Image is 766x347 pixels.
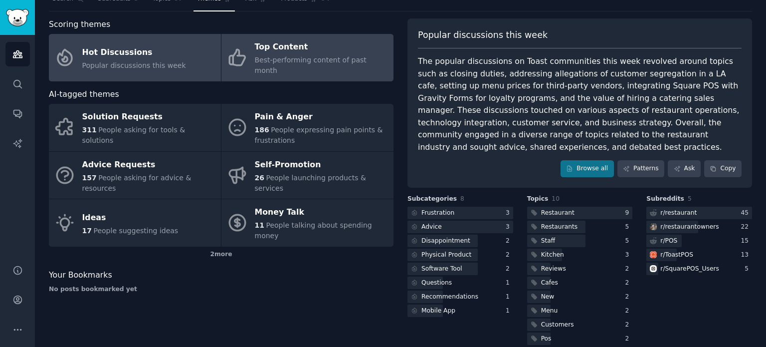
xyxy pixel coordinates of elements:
a: Questions1 [407,277,513,289]
div: r/ restaurant [660,209,697,218]
span: 26 [255,174,264,182]
div: Advice [421,223,442,232]
span: People suggesting ideas [93,227,178,235]
span: 157 [82,174,97,182]
a: Pos2 [527,333,633,345]
a: r/POS15 [646,235,752,247]
span: People expressing pain points & frustrations [255,126,383,144]
a: Kitchen3 [527,249,633,261]
a: Patterns [617,160,664,177]
img: SquarePOS_Users [650,265,657,272]
div: 45 [741,209,752,218]
div: 15 [741,237,752,246]
a: Restaurants5 [527,221,633,233]
div: 2 more [49,247,393,263]
span: 8 [460,195,464,202]
span: Popular discussions this week [418,29,548,41]
div: 3 [506,223,513,232]
span: Topics [527,195,549,204]
a: Recommendations1 [407,291,513,303]
div: 2 [506,265,513,274]
div: Questions [421,279,452,288]
div: Ideas [82,210,179,226]
div: Frustration [421,209,454,218]
div: Mobile App [421,307,455,316]
div: Reviews [541,265,566,274]
div: New [541,293,555,302]
span: Best-performing content of past month [255,56,367,74]
span: Subreddits [646,195,684,204]
img: GummySearch logo [6,9,29,26]
span: Your Bookmarks [49,269,112,282]
div: Menu [541,307,558,316]
a: Frustration3 [407,207,513,219]
a: Software Tool2 [407,263,513,275]
a: Hot DiscussionsPopular discussions this week [49,34,221,81]
div: Hot Discussions [82,44,186,60]
div: Recommendations [421,293,478,302]
img: restaurantowners [650,223,657,230]
div: 5 [745,265,752,274]
a: Physical Product2 [407,249,513,261]
span: People talking about spending money [255,221,372,240]
div: r/ SquarePOS_Users [660,265,719,274]
div: 2 [625,307,633,316]
div: r/ ToastPOS [660,251,693,260]
div: Cafes [541,279,558,288]
a: Solution Requests311People asking for tools & solutions [49,104,221,151]
div: Software Tool [421,265,462,274]
a: Reviews2 [527,263,633,275]
div: 22 [741,223,752,232]
a: ToastPOSr/ToastPOS13 [646,249,752,261]
div: 9 [625,209,633,218]
a: Top ContentBest-performing content of past month [221,34,393,81]
div: r/ POS [660,237,677,246]
a: Money Talk11People talking about spending money [221,199,393,247]
div: Restaurants [541,223,577,232]
div: 1 [506,293,513,302]
a: New2 [527,291,633,303]
div: 1 [506,279,513,288]
span: AI-tagged themes [49,88,119,101]
div: 5 [625,237,633,246]
a: Advice Requests157People asking for advice & resources [49,152,221,199]
a: Ask [668,160,701,177]
div: 2 [506,251,513,260]
a: Staff5 [527,235,633,247]
span: Subcategories [407,195,457,204]
div: 2 [625,335,633,344]
div: 2 [625,293,633,302]
div: 2 [625,279,633,288]
div: Top Content [255,39,388,55]
span: 186 [255,126,269,134]
a: Self-Promotion26People launching products & services [221,152,393,199]
div: Restaurant [541,209,574,218]
div: 13 [741,251,752,260]
div: 2 [625,321,633,330]
a: Advice3 [407,221,513,233]
div: 2 [625,265,633,274]
a: Browse all [561,160,614,177]
div: 3 [625,251,633,260]
div: 2 [506,237,513,246]
a: r/restaurant45 [646,207,752,219]
div: The popular discussions on Toast communities this week revolved around topics such as closing dut... [418,55,742,153]
a: restaurantownersr/restaurantowners22 [646,221,752,233]
div: Disappointment [421,237,470,246]
div: Pain & Anger [255,109,388,125]
span: 10 [552,195,560,202]
div: Solution Requests [82,109,216,125]
div: Self-Promotion [255,157,388,173]
a: Cafes2 [527,277,633,289]
div: Physical Product [421,251,471,260]
a: Customers2 [527,319,633,331]
img: ToastPOS [650,251,657,258]
div: Pos [541,335,552,344]
span: 11 [255,221,264,229]
a: Ideas17People suggesting ideas [49,199,221,247]
div: r/ restaurantowners [660,223,719,232]
span: Popular discussions this week [82,61,186,69]
a: Disappointment2 [407,235,513,247]
span: People asking for advice & resources [82,174,191,192]
div: Money Talk [255,205,388,221]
